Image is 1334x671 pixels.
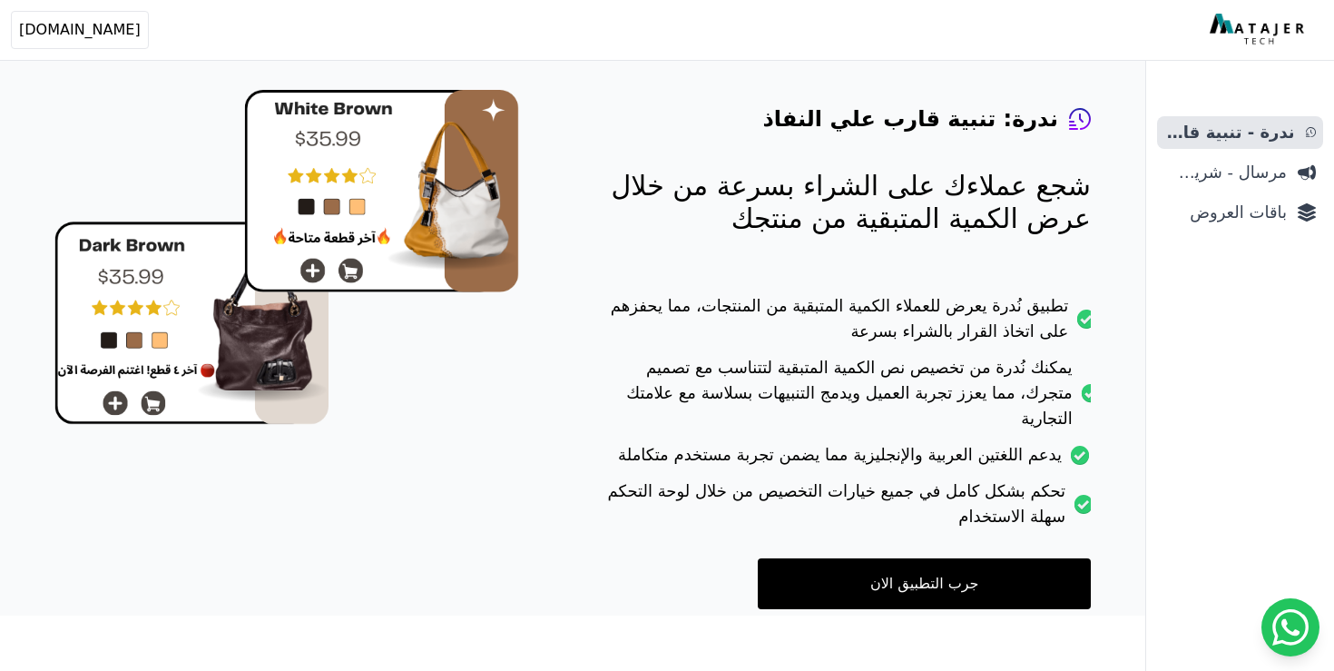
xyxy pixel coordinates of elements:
[762,104,1058,133] h4: ندرة: تنبية قارب علي النفاذ
[592,479,1091,540] li: تحكم بشكل كامل في جميع خيارات التخصيص من خلال لوحة التحكم سهلة الاستخدام
[11,11,149,49] button: [DOMAIN_NAME]
[592,355,1091,442] li: يمكنك نُدرة من تخصيص نص الكمية المتبقية لتتناسب مع تصميم متجرك، مما يعزز تجربة العميل ويدمج التنب...
[1164,120,1295,145] span: ندرة - تنبية قارب علي النفاذ
[1164,160,1287,185] span: مرسال - شريط دعاية
[54,90,519,425] img: hero
[592,442,1091,479] li: يدعم اللغتين العربية والإنجليزية مما يضمن تجربة مستخدم متكاملة
[1164,200,1287,225] span: باقات العروض
[19,19,141,41] span: [DOMAIN_NAME]
[1210,14,1309,46] img: MatajerTech Logo
[758,558,1091,609] a: جرب التطبيق الان
[592,170,1091,235] p: شجع عملاءك على الشراء بسرعة من خلال عرض الكمية المتبقية من منتجك
[592,293,1091,355] li: تطبيق نُدرة يعرض للعملاء الكمية المتبقية من المنتجات، مما يحفزهم على اتخاذ القرار بالشراء بسرعة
